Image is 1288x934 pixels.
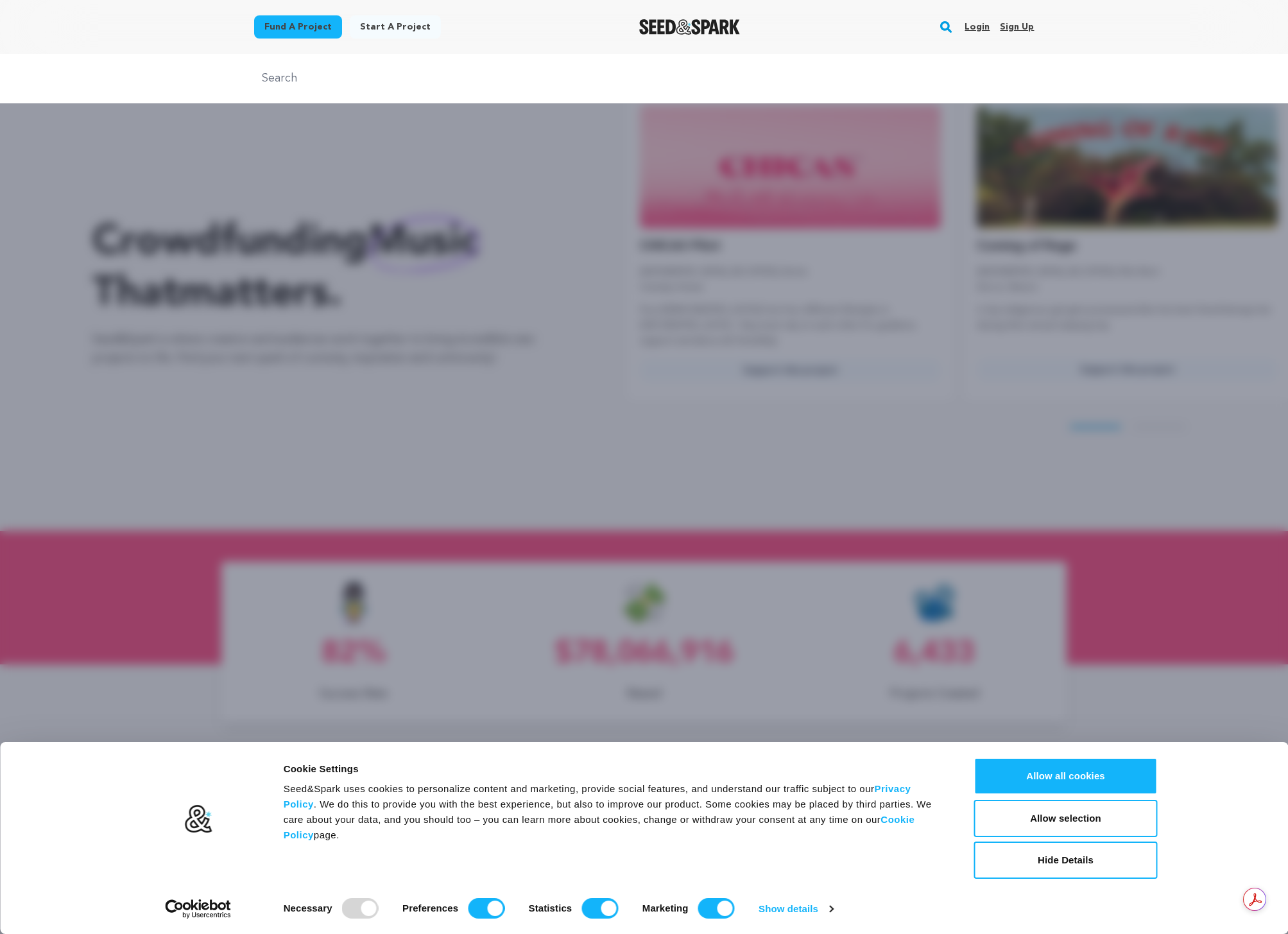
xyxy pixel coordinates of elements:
a: Fund a project [254,15,342,39]
img: logo [184,804,212,834]
a: Show details [759,899,833,919]
img: Seed&Spark Logo Dark Mode [639,19,740,35]
strong: Necessary [284,903,332,913]
strong: Marketing [642,903,689,913]
a: Sign up [1000,17,1034,37]
input: Search [254,69,1035,88]
button: Allow selection [974,800,1158,837]
button: Allow all cookies [974,757,1158,795]
strong: Statistics [529,903,572,913]
div: Cookie Settings [284,761,945,777]
a: Seed&Spark Homepage [639,19,740,35]
a: Start a project [350,15,441,39]
strong: Preferences [402,903,458,913]
a: Usercentrics Cookiebot - opens in a new window [142,899,254,919]
a: Login [965,17,990,37]
button: Hide Details [974,842,1158,879]
div: Seed&Spark uses cookies to personalize content and marketing, provide social features, and unders... [284,781,945,843]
